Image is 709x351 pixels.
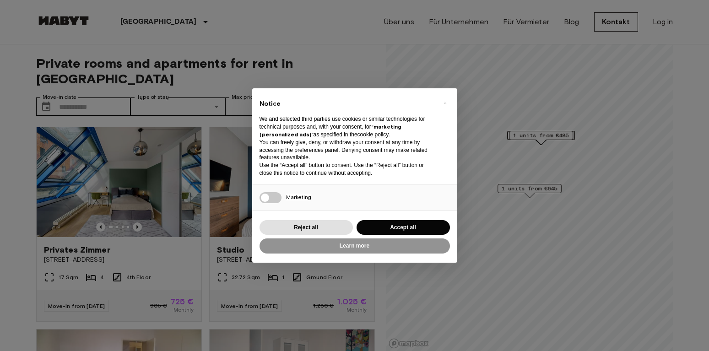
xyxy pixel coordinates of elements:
button: Learn more [260,238,450,254]
span: Marketing [286,194,311,200]
button: Accept all [357,220,450,235]
p: Use the “Accept all” button to consent. Use the “Reject all” button or close this notice to conti... [260,162,435,177]
span: × [444,97,447,108]
p: We and selected third parties use cookies or similar technologies for technical purposes and, wit... [260,115,435,138]
strong: “marketing (personalized ads)” [260,123,401,138]
button: Reject all [260,220,353,235]
button: Close this notice [438,96,453,110]
p: You can freely give, deny, or withdraw your consent at any time by accessing the preferences pane... [260,139,435,162]
h2: Notice [260,99,435,108]
a: cookie policy [357,131,389,138]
